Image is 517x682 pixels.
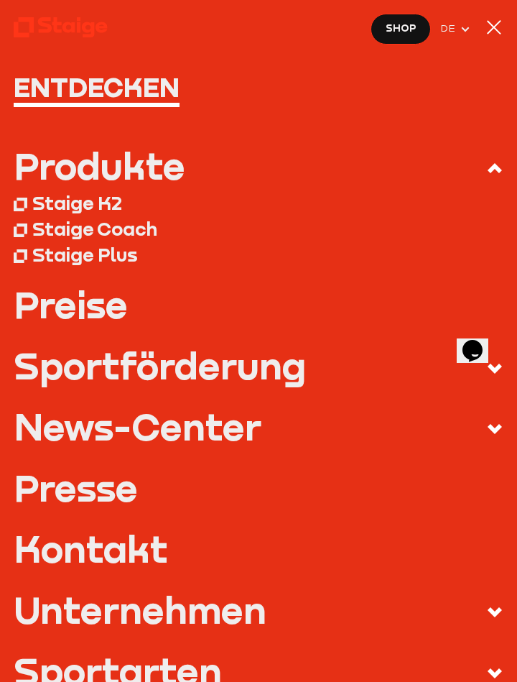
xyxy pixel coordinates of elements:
[14,216,503,241] a: Staige Coach
[386,20,416,36] span: Shop
[14,408,261,445] div: News-Center
[14,286,503,323] a: Preise
[32,191,122,214] div: Staige K2
[440,20,460,36] span: DE
[457,320,503,363] iframe: chat widget
[14,469,503,506] a: Presse
[14,530,503,567] a: Kontakt
[14,591,266,628] div: Unternehmen
[14,347,306,384] div: Sportförderung
[32,243,138,266] div: Staige Plus
[14,241,503,267] a: Staige Plus
[14,190,503,216] a: Staige K2
[32,217,157,240] div: Staige Coach
[14,147,185,184] div: Produkte
[371,14,430,45] a: Shop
